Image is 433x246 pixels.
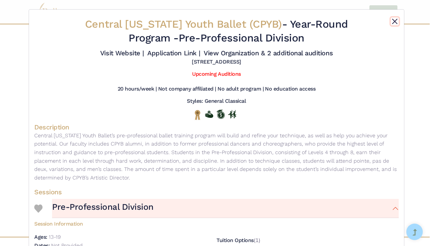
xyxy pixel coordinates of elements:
a: Application Link | [147,49,200,57]
a: Upcoming Auditions [192,71,241,77]
h5: No education access [265,86,315,93]
h4: Sessions [34,188,399,196]
h5: Not company affiliated | [158,86,216,93]
h3: Pre-Professional Division [52,202,154,213]
img: National [193,110,202,120]
h5: Ages: [34,234,47,240]
button: Pre-Professional Division [52,199,399,218]
span: Central [US_STATE] Youth Ballet (CPYB) [85,18,282,30]
h5: No adult program | [217,86,264,93]
p: Central [US_STATE] Youth Ballet’s pre-professional ballet training program will build and refine ... [34,131,399,182]
span: Year-Round Program - [129,18,348,44]
a: Visit Website | [100,49,144,57]
img: Offers Financial Aid [205,111,213,118]
h5: Styles: General Classical [187,98,246,105]
h2: - Pre-Professional Division [65,17,368,45]
img: Heart [34,205,43,213]
img: Offers Scholarship [216,110,225,119]
h4: Description [34,123,399,131]
h5: Tuition Options [216,237,254,243]
img: In Person [228,110,236,119]
h5: 20 hours/week | [118,86,157,93]
p: 13-19 [49,234,61,240]
a: View Organization & 2 additional auditions [204,49,333,57]
h5: Session Information [34,218,399,228]
h5: [STREET_ADDRESS] [192,59,241,66]
button: Close [391,17,399,25]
